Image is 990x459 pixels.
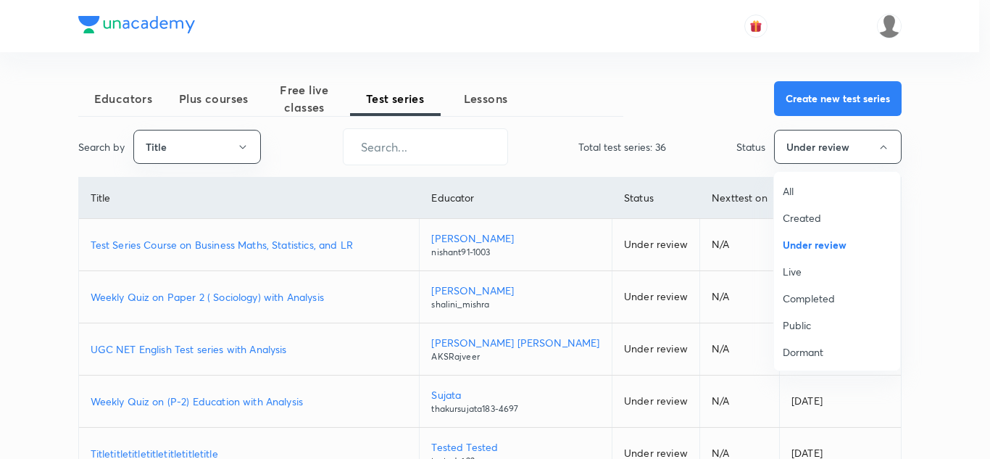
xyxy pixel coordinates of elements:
[783,344,891,360] span: Dormant
[783,264,891,279] span: Live
[783,210,891,226] span: Created
[783,291,891,306] span: Completed
[783,318,891,333] span: Public
[783,237,891,252] span: Under review
[783,183,891,199] span: All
